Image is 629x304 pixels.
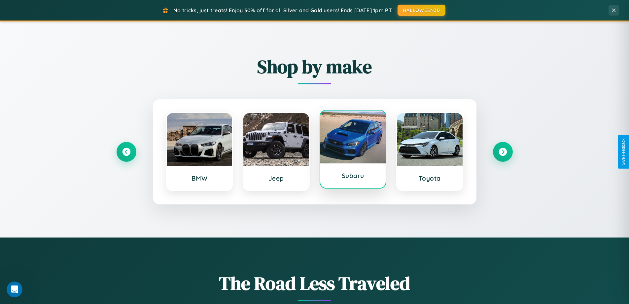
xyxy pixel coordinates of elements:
[398,5,445,16] button: HALLOWEEN30
[173,7,393,14] span: No tricks, just treats! Enjoy 30% off for all Silver and Gold users! Ends [DATE] 1pm PT.
[7,282,22,297] iframe: Intercom live chat
[250,174,302,182] h3: Jeep
[117,54,513,79] h2: Shop by make
[403,174,456,182] h3: Toyota
[327,172,379,180] h3: Subaru
[621,139,626,165] div: Give Feedback
[173,174,226,182] h3: BMW
[117,271,513,296] h1: The Road Less Traveled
